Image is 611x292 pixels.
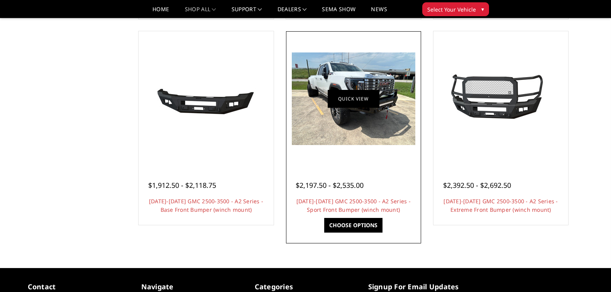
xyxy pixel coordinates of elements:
[141,282,243,292] h5: Navigate
[572,255,611,292] iframe: Chat Widget
[296,181,364,190] span: $2,197.50 - $2,535.00
[427,5,476,14] span: Select Your Vehicle
[278,7,307,18] a: Dealers
[140,33,272,164] a: 2024-2025 GMC 2500-3500 - A2 Series - Base Front Bumper (winch mount) 2024-2025 GMC 2500-3500 - A...
[422,2,489,16] button: Select Your Vehicle
[328,90,379,108] a: Quick view
[481,5,484,13] span: ▾
[288,33,419,164] a: 2024-2025 GMC 2500-3500 - A2 Series - Sport Front Bumper (winch mount) 2024-2025 GMC 2500-3500 - ...
[28,282,130,292] h5: contact
[443,181,511,190] span: $2,392.50 - $2,692.50
[148,181,216,190] span: $1,912.50 - $2,118.75
[322,7,355,18] a: SEMA Show
[232,7,262,18] a: Support
[296,197,411,213] a: [DATE]-[DATE] GMC 2500-3500 - A2 Series - Sport Front Bumper (winch mount)
[443,197,558,213] a: [DATE]-[DATE] GMC 2500-3500 - A2 Series - Extreme Front Bumper (winch mount)
[371,7,387,18] a: News
[255,282,357,292] h5: Categories
[149,197,263,213] a: [DATE]-[DATE] GMC 2500-3500 - A2 Series - Base Front Bumper (winch mount)
[368,282,470,292] h5: signup for email updates
[324,218,383,233] a: Choose Options
[185,7,216,18] a: shop all
[292,52,415,145] img: 2024-2025 GMC 2500-3500 - A2 Series - Sport Front Bumper (winch mount)
[435,33,567,164] a: 2024-2025 GMC 2500-3500 - A2 Series - Extreme Front Bumper (winch mount) 2024-2025 GMC 2500-3500 ...
[152,7,169,18] a: Home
